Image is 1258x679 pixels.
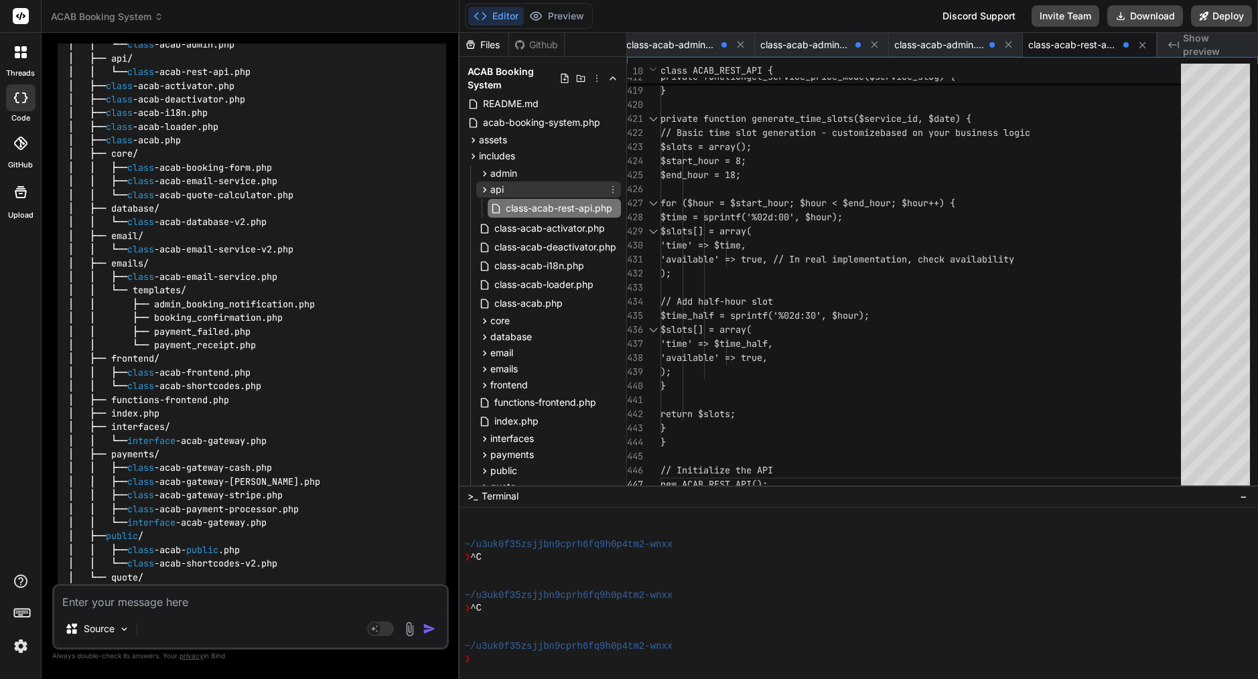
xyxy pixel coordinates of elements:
span: class-acab-loader.php [493,277,595,293]
span: 10 [627,64,643,78]
div: 424 [627,154,643,168]
span: } [660,380,666,392]
span: README.md [482,96,540,112]
span: class [127,503,154,515]
span: admin [490,167,517,180]
span: $time_half = sprintf('%02d:30', $hour) [660,309,864,321]
button: Invite Team [1032,5,1099,27]
span: return $slots; [660,408,736,420]
span: 'available' => true, // In real im [660,253,843,265]
div: 421 [627,112,643,126]
span: ; [864,309,869,321]
span: class [106,121,133,133]
div: 435 [627,309,643,323]
span: >_ [468,489,478,503]
span: core [490,314,510,327]
div: 420 [627,98,643,112]
span: ); [660,366,671,378]
div: Click to collapse the range. [644,224,662,238]
div: 434 [627,295,643,309]
span: − [1240,489,1247,503]
button: Editor [468,7,524,25]
span: assets [479,133,507,147]
span: frontend [490,378,528,392]
button: Preview [524,7,589,25]
div: 426 [627,182,643,196]
div: 436 [627,323,643,337]
span: class [127,161,154,173]
span: class [106,93,133,105]
span: 'time' => $time_half, [660,337,773,350]
div: 440 [627,379,643,393]
div: Github [509,38,564,52]
span: class-acab-admin-tools.php [760,38,850,52]
span: interface [127,435,176,447]
span: class [127,66,154,78]
span: interfaces [490,432,534,445]
div: 433 [627,281,643,295]
div: 438 [627,351,643,365]
span: $slots[] = array( [660,323,752,335]
span: // Initialize the API [660,464,773,476]
span: ACAB Booking System [468,65,559,92]
span: class [106,134,133,146]
span: index.php [493,413,540,429]
button: − [1237,485,1250,507]
span: id, $date) { [907,112,971,125]
span: quote [490,480,516,494]
div: 447 [627,477,643,492]
div: 427 [627,196,643,210]
div: Click to collapse the range. [644,323,662,337]
div: 428 [627,210,643,224]
span: ~/u3uk0f35zsjjbn9cprh6fq9h0p4tm2-wnxx [465,538,673,551]
span: ^C [470,602,482,615]
span: class-acab-rest-api.php [504,200,614,216]
span: based on your business logic [880,127,1030,139]
span: class [106,80,133,92]
span: class-acab-admin-settings.php [626,38,716,52]
span: class [127,366,154,378]
label: code [11,112,30,124]
span: new ACAB_REST_API(); [660,478,768,490]
div: Discord Support [934,5,1024,27]
span: $slots[] = array( [660,225,752,237]
span: ); [660,267,671,279]
span: $end_hour = 18; [660,169,741,181]
span: class [127,216,154,228]
div: 422 [627,126,643,140]
div: 432 [627,267,643,281]
span: } [660,422,666,434]
span: class [127,558,154,570]
div: Files [460,38,508,52]
span: ❯ [465,602,470,615]
span: r; $hour++) { [886,197,955,209]
div: 423 [627,140,643,154]
span: // Basic time slot generation - customize [660,127,880,139]
div: Click to collapse the range. [644,196,662,210]
span: 'available' => true, [660,352,768,364]
span: ~/u3uk0f35zsjjbn9cprh6fq9h0p4tm2-wnxx [465,589,673,602]
div: 429 [627,224,643,238]
span: ~/u3uk0f35zsjjbn9cprh6fq9h0p4tm2-wnxx [465,640,673,653]
div: 431 [627,252,643,267]
span: api [490,183,504,196]
button: Deploy [1191,5,1252,27]
span: $time = sprintf('%02d:00', $hour); [660,211,843,223]
span: ^C [470,551,482,564]
span: $slots = array(); [660,141,752,153]
span: class-acab-deactivator.php [493,239,618,255]
div: 419 [627,84,643,98]
span: class [127,462,154,474]
span: class [127,39,154,51]
span: class-acab-rest-api.php [1028,38,1118,52]
span: class ACAB_REST_API { [660,64,773,76]
span: ❯ [465,653,470,666]
span: database [490,330,532,344]
span: Show preview [1183,31,1247,58]
div: 443 [627,421,643,435]
div: 446 [627,463,643,477]
div: 444 [627,435,643,449]
p: Source [84,622,115,635]
div: 439 [627,365,643,379]
span: class-acab-admin.php [894,38,984,52]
